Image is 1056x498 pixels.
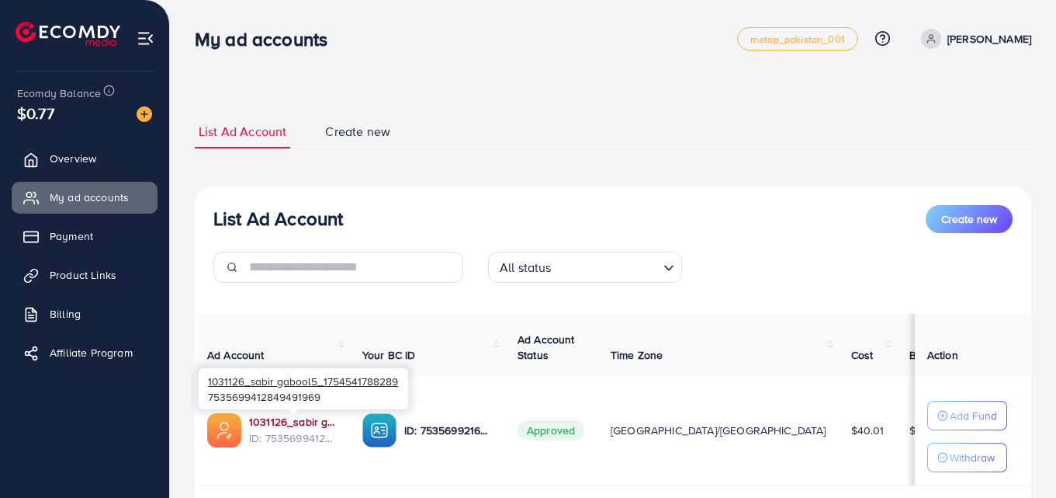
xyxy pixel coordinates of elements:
p: ID: 7535699216388128769 [404,421,493,440]
span: $40.01 [851,423,885,438]
button: Add Fund [927,401,1007,430]
a: Product Links [12,259,158,291]
a: Overview [12,143,158,174]
p: Add Fund [950,406,997,425]
span: $0.77 [17,102,54,124]
span: Create new [941,211,997,227]
p: Withdraw [950,448,995,467]
a: Payment [12,221,158,252]
span: Billing [50,306,81,322]
a: [PERSON_NAME] [915,29,1031,49]
img: image [137,106,152,122]
div: 7535699412849491969 [199,368,408,409]
span: Ad Account Status [518,332,575,363]
span: ID: 7535699412849491969 [249,430,338,446]
h3: My ad accounts [195,28,340,50]
span: Ecomdy Balance [17,85,101,101]
span: Ad Account [207,347,265,363]
span: All status [497,256,555,279]
a: Affiliate Program [12,337,158,368]
span: Your BC ID [362,347,416,363]
span: Action [927,347,958,363]
span: Cost [851,347,874,363]
span: Payment [50,228,93,244]
iframe: Chat [990,428,1044,486]
img: ic-ads-acc.e4c84228.svg [207,413,241,448]
span: List Ad Account [199,123,286,141]
span: Affiliate Program [50,345,133,360]
h3: List Ad Account [213,207,343,230]
a: Billing [12,298,158,329]
img: menu [137,30,154,47]
p: [PERSON_NAME] [947,30,1031,48]
span: Overview [50,151,96,166]
span: metap_pakistan_001 [750,34,845,44]
div: Search for option [488,252,682,283]
button: Withdraw [927,443,1007,472]
span: 1031126_sabir gabool5_1754541788289 [208,374,398,388]
button: Create new [926,205,1013,233]
img: logo [16,22,120,46]
span: Approved [518,420,584,441]
a: metap_pakistan_001 [737,27,858,50]
span: My ad accounts [50,190,129,205]
img: ic-ba-acc.ded83a64.svg [362,413,396,448]
span: Time Zone [611,347,663,363]
a: My ad accounts [12,182,158,213]
span: Create new [325,123,390,141]
span: Product Links [50,267,116,283]
a: 1031126_sabir gabool5_1754541788289 [249,414,338,430]
span: [GEOGRAPHIC_DATA]/[GEOGRAPHIC_DATA] [611,423,826,438]
input: Search for option [556,253,657,279]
